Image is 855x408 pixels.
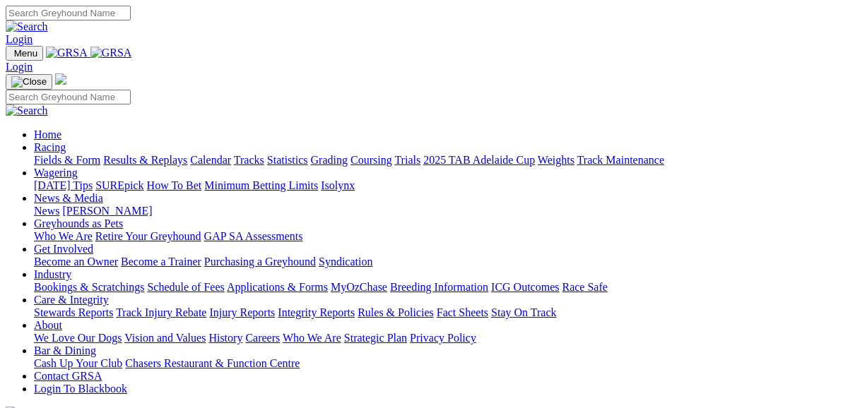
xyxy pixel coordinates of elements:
[34,332,849,344] div: About
[6,33,33,45] a: Login
[577,154,664,166] a: Track Maintenance
[147,281,224,293] a: Schedule of Fees
[34,179,93,191] a: [DATE] Tips
[90,47,132,59] img: GRSA
[147,179,202,191] a: How To Bet
[34,357,849,370] div: Bar & Dining
[283,332,341,344] a: Who We Are
[562,281,607,293] a: Race Safe
[6,61,33,73] a: Login
[321,179,355,191] a: Isolynx
[34,179,849,192] div: Wagering
[55,73,66,85] img: logo-grsa-white.png
[491,306,556,318] a: Stay On Track
[234,154,264,166] a: Tracks
[267,154,308,166] a: Statistics
[208,332,242,344] a: History
[34,154,100,166] a: Fields & Form
[437,306,488,318] a: Fact Sheets
[6,6,131,20] input: Search
[227,281,328,293] a: Applications & Forms
[538,154,574,166] a: Weights
[34,357,122,369] a: Cash Up Your Club
[390,281,488,293] a: Breeding Information
[6,46,43,61] button: Toggle navigation
[6,74,52,90] button: Toggle navigation
[34,306,113,318] a: Stewards Reports
[34,128,61,140] a: Home
[34,154,849,167] div: Racing
[34,332,122,344] a: We Love Our Dogs
[204,179,318,191] a: Minimum Betting Limits
[34,268,71,280] a: Industry
[46,47,88,59] img: GRSA
[34,205,59,217] a: News
[204,230,303,242] a: GAP SA Assessments
[491,281,559,293] a: ICG Outcomes
[34,243,93,255] a: Get Involved
[34,141,66,153] a: Racing
[103,154,187,166] a: Results & Replays
[319,256,372,268] a: Syndication
[34,256,118,268] a: Become an Owner
[34,256,849,268] div: Get Involved
[34,383,127,395] a: Login To Blackbook
[344,332,407,344] a: Strategic Plan
[34,230,93,242] a: Who We Are
[34,205,849,217] div: News & Media
[394,154,420,166] a: Trials
[34,281,144,293] a: Bookings & Scratchings
[95,179,143,191] a: SUREpick
[34,294,109,306] a: Care & Integrity
[34,217,123,229] a: Greyhounds as Pets
[95,230,201,242] a: Retire Your Greyhound
[423,154,535,166] a: 2025 TAB Adelaide Cup
[14,48,37,59] span: Menu
[209,306,275,318] a: Injury Reports
[34,306,849,319] div: Care & Integrity
[34,344,96,356] a: Bar & Dining
[311,154,348,166] a: Grading
[34,319,62,331] a: About
[410,332,476,344] a: Privacy Policy
[125,357,300,369] a: Chasers Restaurant & Function Centre
[245,332,280,344] a: Careers
[34,281,849,294] div: Industry
[190,154,231,166] a: Calendar
[124,332,206,344] a: Vision and Values
[331,281,387,293] a: MyOzChase
[11,76,47,88] img: Close
[6,104,48,117] img: Search
[34,167,78,179] a: Wagering
[358,306,434,318] a: Rules & Policies
[278,306,355,318] a: Integrity Reports
[62,205,152,217] a: [PERSON_NAME]
[6,20,48,33] img: Search
[121,256,201,268] a: Become a Trainer
[204,256,316,268] a: Purchasing a Greyhound
[34,192,103,204] a: News & Media
[350,154,392,166] a: Coursing
[116,306,206,318] a: Track Injury Rebate
[34,230,849,243] div: Greyhounds as Pets
[34,370,102,382] a: Contact GRSA
[6,90,131,104] input: Search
